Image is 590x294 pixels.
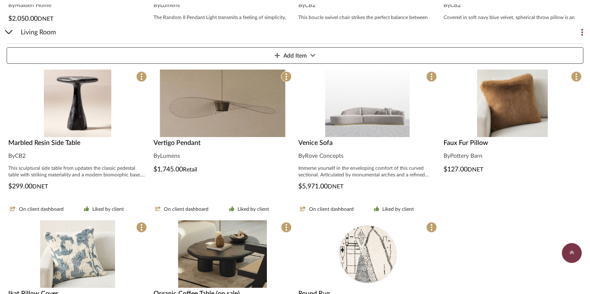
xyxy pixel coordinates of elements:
[305,153,343,159] span: Rove Concepts
[153,2,160,8] span: By
[8,183,32,190] span: $299.00
[382,206,414,213] span: Liked by client
[92,206,124,213] span: Liked by client
[153,140,201,146] span: Vertigo Pendant
[153,166,183,173] span: $1,745.00
[38,16,53,22] span: DNET
[283,48,307,64] span: Add Item
[8,2,15,8] span: By
[160,2,180,8] span: Lumens
[160,153,180,159] span: Lumens
[298,140,333,146] span: Venice Sofa
[309,206,354,213] span: On client dashboard
[7,47,583,64] button: Add Item
[444,14,582,27] div: Covered in soft navy blue velvet, spherical throw pillow is an unexpected addition to the sofa or...
[8,153,15,159] span: By
[305,2,316,8] span: CB2
[32,184,48,190] span: DNET
[444,166,468,173] span: $127.00
[298,14,437,27] div: This boucle swivel chair strikes the perfect balance between modern style and cloud-like comfort....
[444,140,488,146] span: Faux Fur Pillow
[160,70,285,137] img: Vertigo Pendant
[164,206,209,213] span: On client dashboard
[328,184,343,190] span: DNET
[334,220,401,288] img: Round Rug
[183,167,197,173] span: Retail
[21,27,56,37] span: Living Room
[153,153,160,159] span: By
[450,2,461,8] span: CB2
[8,140,80,146] span: Marbled Resin Side Table
[8,15,38,22] span: $2,050.00
[8,165,147,178] div: This sculptural side table from updates the classic pedestal table with striking materiality and ...
[15,153,26,159] span: CB2
[44,70,111,137] img: Marbled Resin Side Table
[468,167,483,173] span: DNET
[444,153,450,159] span: By
[15,2,51,8] span: Maiden Home
[298,165,437,178] div: Immerse yourself in the enveloping comfort of this curved sectional. Articulated by monumental ar...
[237,206,269,213] span: Liked by client
[477,70,548,137] img: Faux Fur Pillow
[450,153,482,159] span: Pottery Barn
[298,2,305,8] span: By
[178,220,267,288] img: Organic Coffee Table (on sale)
[19,206,64,213] span: On client dashboard
[325,70,410,137] img: Venice Sofa
[152,70,294,137] div: 0
[444,2,450,8] span: By
[298,153,305,159] span: By
[153,14,292,27] div: The Random II Pendant Light transmits a feeling of simplicity, softness, and a touch of magic in ...
[40,220,115,288] img: Ikat Pillow Cover
[298,183,328,190] span: $5,971.00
